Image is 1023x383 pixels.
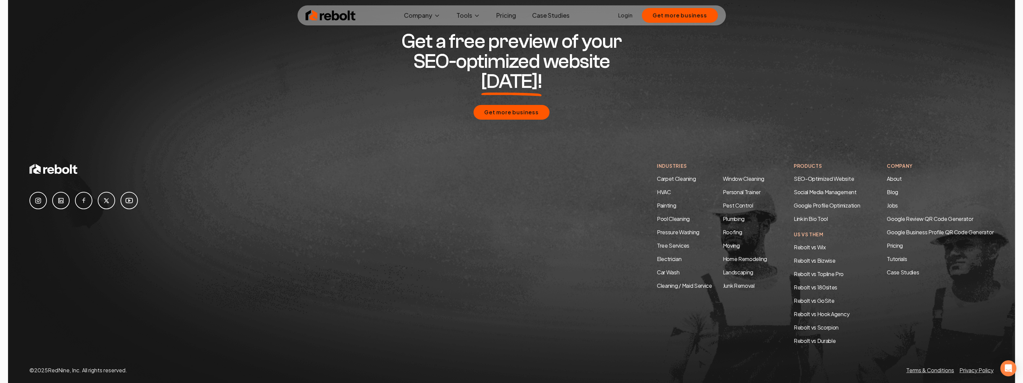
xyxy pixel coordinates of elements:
[723,188,761,196] a: Personal Trainer
[1000,360,1016,376] div: Open Intercom Messenger
[451,9,486,22] button: Tools
[794,244,826,251] a: Rebolt vs Wix
[794,337,836,344] a: Rebolt vs Durable
[657,242,689,249] a: Tree Services
[657,175,696,182] a: Carpet Cleaning
[29,366,127,374] p: © 2025 RedNine, Inc. All rights reserved.
[527,9,575,22] a: Case Studies
[723,242,740,249] a: Moving
[657,162,767,169] h4: Industries
[794,188,857,196] a: Social Media Management
[399,9,446,22] button: Company
[657,269,679,276] a: Car Wash
[657,202,676,209] a: Painting
[794,310,849,317] a: Rebolt vs Hook Agency
[723,269,753,276] a: Landscaping
[657,188,671,196] a: HVAC
[794,297,835,304] a: Rebolt vs GoSite
[794,257,836,264] a: Rebolt vs Bizwise
[959,367,994,374] a: Privacy Policy
[657,255,681,262] a: Electrician
[887,202,898,209] a: Jobs
[794,175,854,182] a: SEO-Optimized Website
[723,255,767,262] a: Home Remodeling
[906,367,954,374] a: Terms & Conditions
[794,231,860,238] h4: Us Vs Them
[723,175,764,182] a: Window Cleaning
[794,284,837,291] a: Rebolt vs 180sites
[794,215,828,222] a: Link in Bio Tool
[887,268,994,276] a: Case Studies
[794,324,839,331] a: Rebolt vs Scorpion
[887,188,898,196] a: Blog
[657,215,690,222] a: Pool Cleaning
[657,282,712,289] a: Cleaning / Maid Service
[887,242,994,250] a: Pricing
[794,162,860,169] h4: Products
[887,215,973,222] a: Google Review QR Code Generator
[657,229,699,236] a: Pressure Washing
[723,229,742,236] a: Roofing
[642,8,718,23] button: Get more business
[383,31,640,92] h2: Get a free preview of your SEO-optimized website
[887,162,994,169] h4: Company
[474,105,549,120] button: Get more business
[306,9,356,22] img: Rebolt Logo
[794,202,860,209] a: Google Profile Optimization
[723,282,755,289] a: Junk Removal
[491,9,521,22] a: Pricing
[481,72,542,92] span: [DATE]!
[618,11,632,19] a: Login
[794,270,844,277] a: Rebolt vs Topline Pro
[887,175,902,182] a: About
[723,202,753,209] a: Pest Control
[887,255,994,263] a: Tutorials
[723,215,745,222] a: Plumbing
[887,229,994,236] a: Google Business Profile QR Code Generator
